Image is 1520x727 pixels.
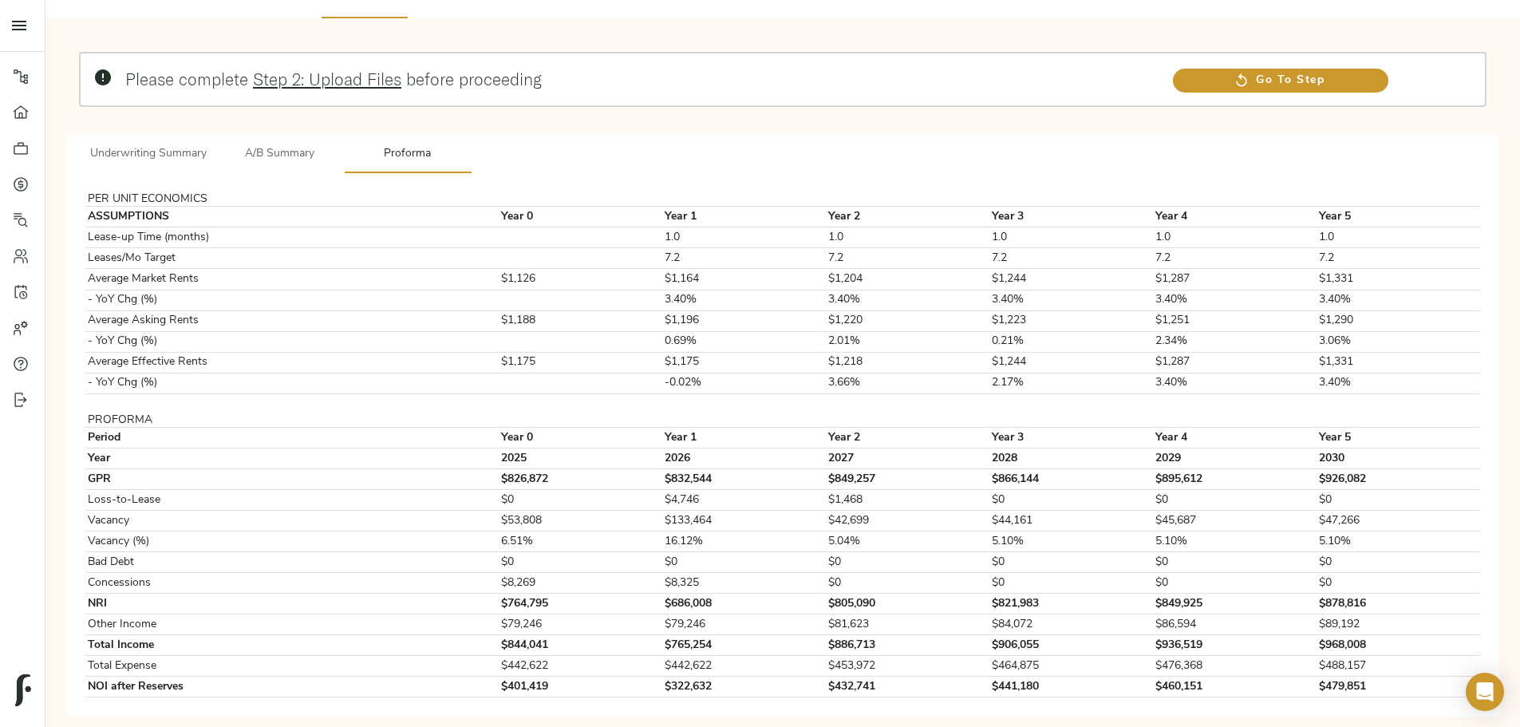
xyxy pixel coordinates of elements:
[826,207,989,227] td: Year 2
[1317,614,1480,635] td: $89,192
[499,511,663,531] td: $53,808
[1317,227,1480,248] td: 1.0
[85,448,487,469] td: Year
[85,227,487,248] td: Lease-up Time (months)
[663,594,827,614] td: $686,008
[1153,511,1317,531] td: $45,687
[663,331,827,352] td: 0.69%
[1153,373,1317,393] td: 3.40%
[826,656,989,677] td: $453,972
[85,192,487,207] td: PER UNIT ECONOMICS
[85,269,487,290] td: Average Market Rents
[85,290,487,310] td: - YoY Chg (%)
[499,428,663,448] td: Year 0
[253,69,401,89] a: Step 2: Upload Files
[663,310,827,331] td: $1,196
[499,352,663,373] td: $1,175
[85,490,487,511] td: Loss-to-Lease
[1317,207,1480,227] td: Year 5
[90,144,207,164] span: Underwriting Summary
[989,531,1153,552] td: 5.10%
[499,207,663,227] td: Year 0
[353,144,462,164] span: Proforma
[826,269,989,290] td: $1,204
[989,677,1153,697] td: $441,180
[1317,469,1480,490] td: $926,082
[1153,331,1317,352] td: 2.34%
[826,594,989,614] td: $805,090
[499,573,663,594] td: $8,269
[1317,531,1480,552] td: 5.10%
[826,428,989,448] td: Year 2
[1153,428,1317,448] td: Year 4
[989,573,1153,594] td: $0
[826,552,989,573] td: $0
[826,448,989,469] td: 2027
[826,490,989,511] td: $1,468
[663,352,827,373] td: $1,175
[663,269,827,290] td: $1,164
[499,656,663,677] td: $442,622
[499,614,663,635] td: $79,246
[663,531,827,552] td: 16.12%
[989,269,1153,290] td: $1,244
[499,269,663,290] td: $1,126
[85,552,487,573] td: Bad Debt
[499,448,663,469] td: 2025
[1153,290,1317,310] td: 3.40%
[989,373,1153,393] td: 2.17%
[1153,448,1317,469] td: 2029
[1317,677,1480,697] td: $479,851
[1317,352,1480,373] td: $1,331
[989,511,1153,531] td: $44,161
[826,531,989,552] td: 5.04%
[663,573,827,594] td: $8,325
[826,352,989,373] td: $1,218
[826,290,989,310] td: 3.40%
[125,69,1156,89] h2: Please complete before proceeding
[826,511,989,531] td: $42,699
[85,614,487,635] td: Other Income
[1317,511,1480,531] td: $47,266
[85,310,487,331] td: Average Asking Rents
[989,227,1153,248] td: 1.0
[1317,573,1480,594] td: $0
[989,248,1153,269] td: 7.2
[1153,677,1317,697] td: $460,151
[1153,594,1317,614] td: $849,925
[15,674,31,706] img: logo
[1153,635,1317,656] td: $936,519
[85,594,487,614] td: NRI
[989,594,1153,614] td: $821,983
[663,511,827,531] td: $133,464
[989,428,1153,448] td: Year 3
[663,248,827,269] td: 7.2
[826,331,989,352] td: 2.01%
[1317,490,1480,511] td: $0
[1317,656,1480,677] td: $488,157
[989,635,1153,656] td: $906,055
[826,248,989,269] td: 7.2
[1466,673,1504,711] div: Open Intercom Messenger
[663,677,827,697] td: $322,632
[663,656,827,677] td: $442,622
[826,677,989,697] td: $432,741
[989,207,1153,227] td: Year 3
[826,614,989,635] td: $81,623
[663,227,827,248] td: 1.0
[85,248,487,269] td: Leases/Mo Target
[499,469,663,490] td: $826,872
[226,144,334,164] span: A/B Summary
[85,573,487,594] td: Concessions
[663,552,827,573] td: $0
[1317,448,1480,469] td: 2030
[499,552,663,573] td: $0
[989,490,1153,511] td: $0
[989,331,1153,352] td: 0.21%
[1317,594,1480,614] td: $878,816
[499,490,663,511] td: $0
[1317,635,1480,656] td: $968,008
[499,635,663,656] td: $844,041
[85,656,487,677] td: Total Expense
[989,552,1153,573] td: $0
